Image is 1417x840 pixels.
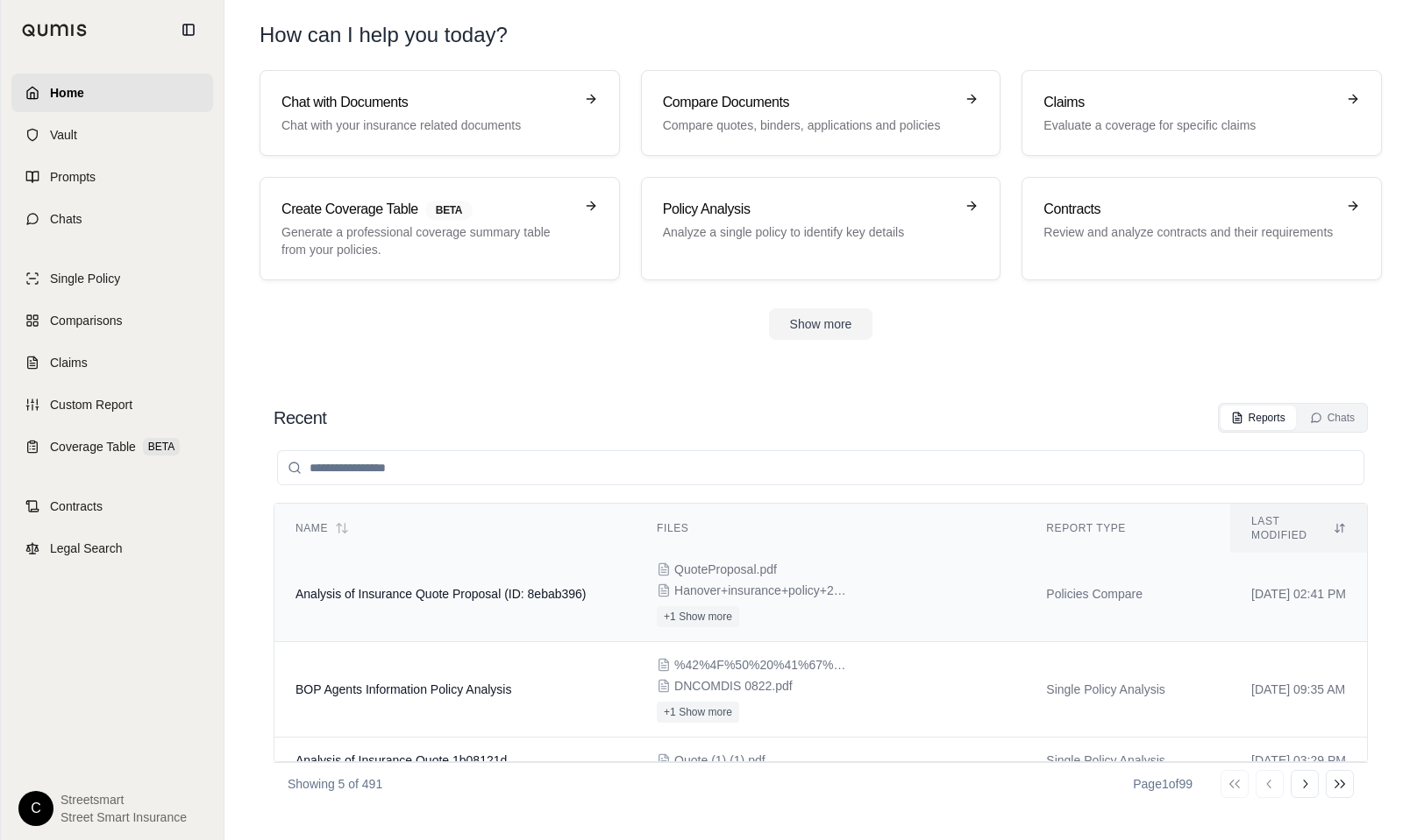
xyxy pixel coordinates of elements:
[1251,514,1346,542] div: Last modified
[1230,642,1367,738] td: [DATE] 09:35 AM
[18,791,53,826] div: C
[260,177,620,280] a: Create Coverage TableBETAGenerate a professional coverage summary table from your policies.
[50,354,88,371] span: Claims
[425,201,473,220] span: BETA
[1230,547,1367,642] td: [DATE] 02:41 PM
[296,753,507,767] span: Analysis of Insurance Quote 1b08121d
[663,199,955,220] h3: Policy Analysis
[1230,738,1367,784] td: [DATE] 03:29 PM
[22,24,88,37] img: Qumis Logo
[641,177,1001,280] a: Policy AnalysisAnalyze a single policy to identify key details
[1025,504,1230,554] th: Report Type
[11,259,213,298] a: Single Policy
[636,504,1025,554] th: Files
[1025,547,1230,642] td: Policies Compare
[674,677,793,695] span: DNCOMDIS 0822.pdf
[769,308,873,340] button: Show more
[50,438,136,455] span: Coverage Table
[50,210,82,228] span: Chats
[1043,199,1335,220] h3: Contracts
[50,270,120,287] span: Single Policy
[260,70,620,156] a: Chat with DocumentsChat with your insurance related documents
[1310,411,1355,425] div: Chats
[674,582,850,599] span: Hanover+insurance+policy+20250815-20260420.pdf
[296,521,615,535] div: Name
[674,561,777,578] span: QuoteProposal.pdf
[11,158,213,196] a: Prompts
[174,16,203,44] button: Collapse sidebar
[260,21,508,49] h1: How can I help you today?
[1022,177,1382,280] a: ContractsReview and analyze contracts and their requirements
[11,301,213,340] a: Comparisons
[274,406,326,430] h2: Recent
[1025,738,1230,784] td: Single Policy Analysis
[1043,223,1335,241] p: Review and analyze contracts and their requirements
[641,70,1001,156] a: Compare DocumentsCompare quotes, binders, applications and policies
[50,312,122,329] span: Comparisons
[1025,642,1230,738] td: Single Policy Analysis
[657,606,739,627] button: +1 Show more
[11,74,213,112] a: Home
[50,126,77,144] span: Vault
[1022,70,1382,156] a: ClaimsEvaluate a coverage for specific claims
[11,116,213,154] a: Vault
[11,487,213,526] a: Contracts
[143,438,180,455] span: BETA
[281,223,573,258] p: Generate a professional coverage summary table from your policies.
[1231,411,1285,425] div: Reports
[61,808,187,826] span: Street Smart Insurance
[11,427,213,466] a: Coverage TableBETA
[50,396,132,413] span: Custom Report
[674,656,850,674] span: %42%4F%50%20%41%67%65%6E%74%73.PDF
[1043,116,1335,134] p: Evaluate a coverage for specific claims
[11,200,213,238] a: Chats
[1133,775,1193,793] div: Page 1 of 99
[674,752,765,769] span: Quote (1) (1).pdf
[281,199,573,220] h3: Create Coverage Table
[663,223,955,241] p: Analyze a single policy to identify key details
[11,529,213,568] a: Legal Search
[663,116,955,134] p: Compare quotes, binders, applications and policies
[61,791,187,808] span: Streetsmart
[296,587,587,601] span: Analysis of Insurance Quote Proposal (ID: 8ebab396)
[50,540,123,557] span: Legal Search
[50,498,103,515] span: Contracts
[281,92,573,113] h3: Chat with Documents
[663,92,955,113] h3: Compare Documents
[288,775,382,793] p: Showing 5 of 491
[1043,92,1335,113] h3: Claims
[11,343,213,382] a: Claims
[11,385,213,424] a: Custom Report
[50,168,96,186] span: Prompts
[50,84,84,102] span: Home
[281,116,573,134] p: Chat with your insurance related documents
[296,682,511,696] span: BOP Agents Information Policy Analysis
[1221,406,1296,430] button: Reports
[1300,406,1365,430] button: Chats
[657,702,739,723] button: +1 Show more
